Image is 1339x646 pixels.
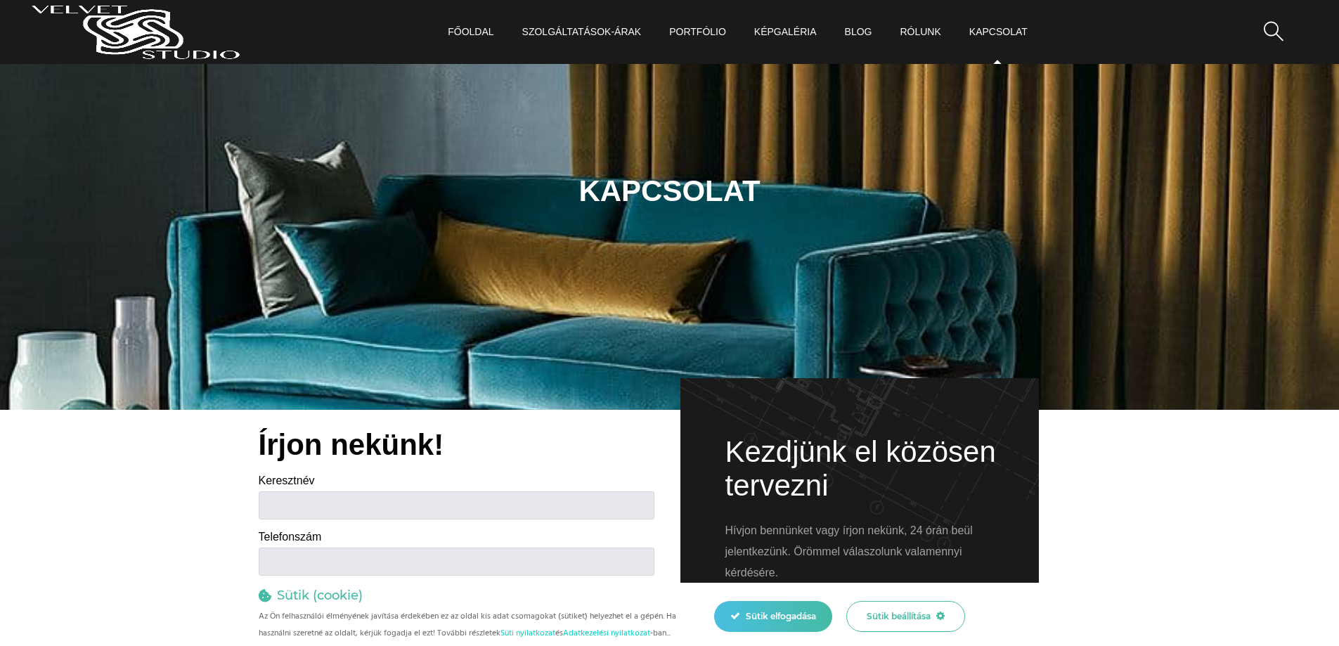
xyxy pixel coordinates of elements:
[714,601,832,632] div: Sütik elfogadása
[259,608,686,642] p: Az Ön felhasználói élményének javítása érdekében ez az oldal kis adat csomagokat (sütiket) helyez...
[725,520,1011,583] p: Hívjon bennünket vagy írjon nekünk, 24 órán beül jelentkezünk. Örömmel válaszolunk valamennyi kér...
[846,601,964,632] div: Sütik beállítása
[259,548,654,576] input: Only numbers and phone characters (#, -, *, etc) are accepted.
[259,430,654,460] h2: Írjon nekünk!
[259,470,315,491] label: Keresztnév
[277,588,363,603] h4: Sütik (cookie)
[248,176,1092,206] h2: KAPCSOLAT
[259,527,322,548] label: Telefonszám
[500,626,555,640] a: Süti nyilatkozat
[725,435,1028,503] h2: Kezdjünk el közösen tervezni
[563,626,650,640] a: Adatkezelési nyilatkozat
